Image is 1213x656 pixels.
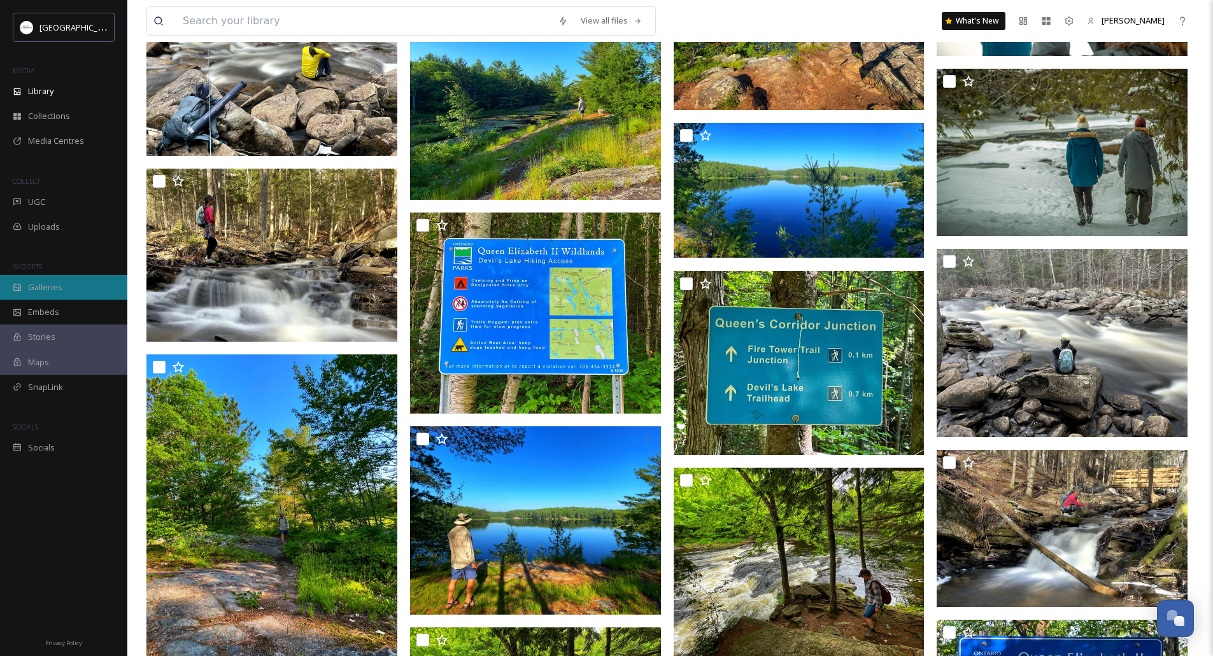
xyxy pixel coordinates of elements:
[674,123,925,258] img: IMG_E4262.JPG
[20,21,33,34] img: Frame%2013.png
[410,11,661,200] img: Ganaraska6.jpg
[937,450,1188,608] img: Barnum3.jpg
[45,639,82,647] span: Privacy Policy
[410,213,661,414] img: IMG_E4076.JPG
[13,176,40,186] span: COLLECT
[674,271,925,456] img: IMG_E4264.JPG
[937,249,1188,437] img: High Falls waterfall Thom HH2021.JPG
[410,426,661,615] img: SheldonLake1.jpg
[28,356,49,368] span: Maps
[28,331,55,343] span: Stories
[574,8,649,33] a: View all files
[28,306,59,318] span: Embeds
[45,634,82,650] a: Privacy Policy
[1102,15,1165,26] span: [PERSON_NAME]
[28,221,60,233] span: Uploads
[942,12,1005,30] a: What's New
[28,442,55,454] span: Socials
[39,21,120,33] span: [GEOGRAPHIC_DATA]
[28,281,62,293] span: Galleries
[176,7,551,35] input: Search your library
[13,66,35,75] span: MEDIA
[13,262,42,271] span: WIDGETS
[28,85,53,97] span: Library
[674,468,925,656] img: IMG_E3500.JPG
[1157,600,1194,637] button: Open Chat
[13,422,38,431] span: SOCIALS
[937,69,1188,236] img: Ritchie Falls-70.jpg
[28,135,84,147] span: Media Centres
[1081,8,1171,33] a: [PERSON_NAME]
[28,110,70,122] span: Collections
[28,381,63,393] span: SnapLink
[146,169,397,342] img: Barnum2.jpg
[28,196,45,208] span: UGC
